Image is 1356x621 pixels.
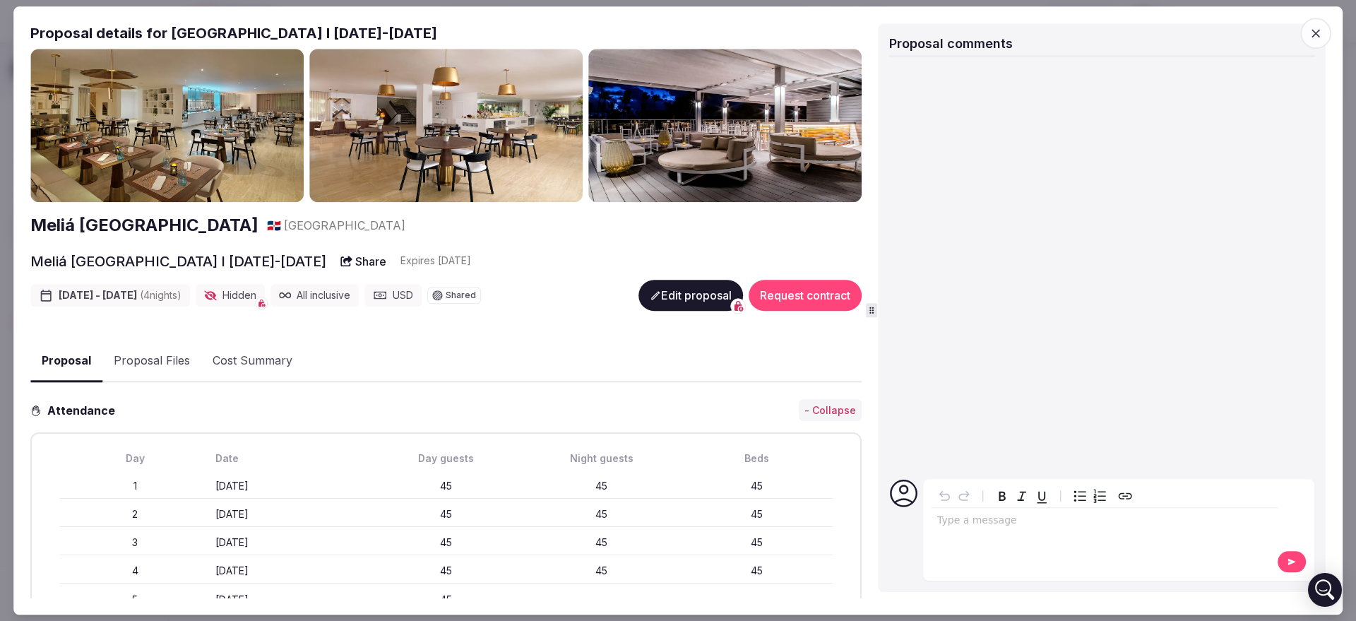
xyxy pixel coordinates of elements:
[527,479,677,493] div: 45
[60,451,210,466] div: Day
[527,564,677,578] div: 45
[527,451,677,466] div: Night guests
[799,399,862,422] button: - Collapse
[140,289,182,301] span: ( 4 night s )
[30,23,862,43] h2: Proposal details for [GEOGRAPHIC_DATA] I [DATE]-[DATE]
[446,291,476,300] span: Shared
[60,507,210,521] div: 2
[371,479,521,493] div: 45
[215,507,365,521] div: [DATE]
[527,507,677,521] div: 45
[196,284,265,307] div: Hidden
[309,49,583,203] img: Gallery photo 2
[270,284,359,307] div: All inclusive
[60,564,210,578] div: 4
[60,479,210,493] div: 1
[932,508,1278,536] div: editable markdown
[889,36,1013,51] span: Proposal comments
[30,252,326,271] h2: Meliá [GEOGRAPHIC_DATA] I [DATE]-[DATE]
[588,49,862,203] img: Gallery photo 3
[1070,486,1110,506] div: toggle group
[371,564,521,578] div: 45
[332,249,395,274] button: Share
[215,479,365,493] div: [DATE]
[201,341,304,382] button: Cost Summary
[42,402,126,419] h3: Attendance
[30,213,258,237] a: Meliá [GEOGRAPHIC_DATA]
[215,536,365,550] div: [DATE]
[284,218,405,233] span: [GEOGRAPHIC_DATA]
[682,479,832,493] div: 45
[682,507,832,521] div: 45
[371,593,521,607] div: 45
[215,564,365,578] div: [DATE]
[215,593,365,607] div: [DATE]
[60,593,210,607] div: 5
[749,280,862,311] button: Request contract
[1115,486,1135,506] button: Create link
[1012,486,1032,506] button: Italic
[102,341,201,382] button: Proposal Files
[371,451,521,466] div: Day guests
[59,288,182,302] span: [DATE] - [DATE]
[267,218,281,232] span: 🇩🇴
[1032,486,1052,506] button: Underline
[638,280,743,311] button: Edit proposal
[527,536,677,550] div: 45
[371,536,521,550] div: 45
[371,507,521,521] div: 45
[1090,486,1110,506] button: Numbered list
[215,451,365,466] div: Date
[992,486,1012,506] button: Bold
[30,49,304,203] img: Gallery photo 1
[400,254,471,268] div: Expire s [DATE]
[1070,486,1090,506] button: Bulleted list
[30,341,102,382] button: Proposal
[682,451,832,466] div: Beds
[267,218,281,233] button: 🇩🇴
[682,564,832,578] div: 45
[60,536,210,550] div: 3
[364,284,422,307] div: USD
[682,536,832,550] div: 45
